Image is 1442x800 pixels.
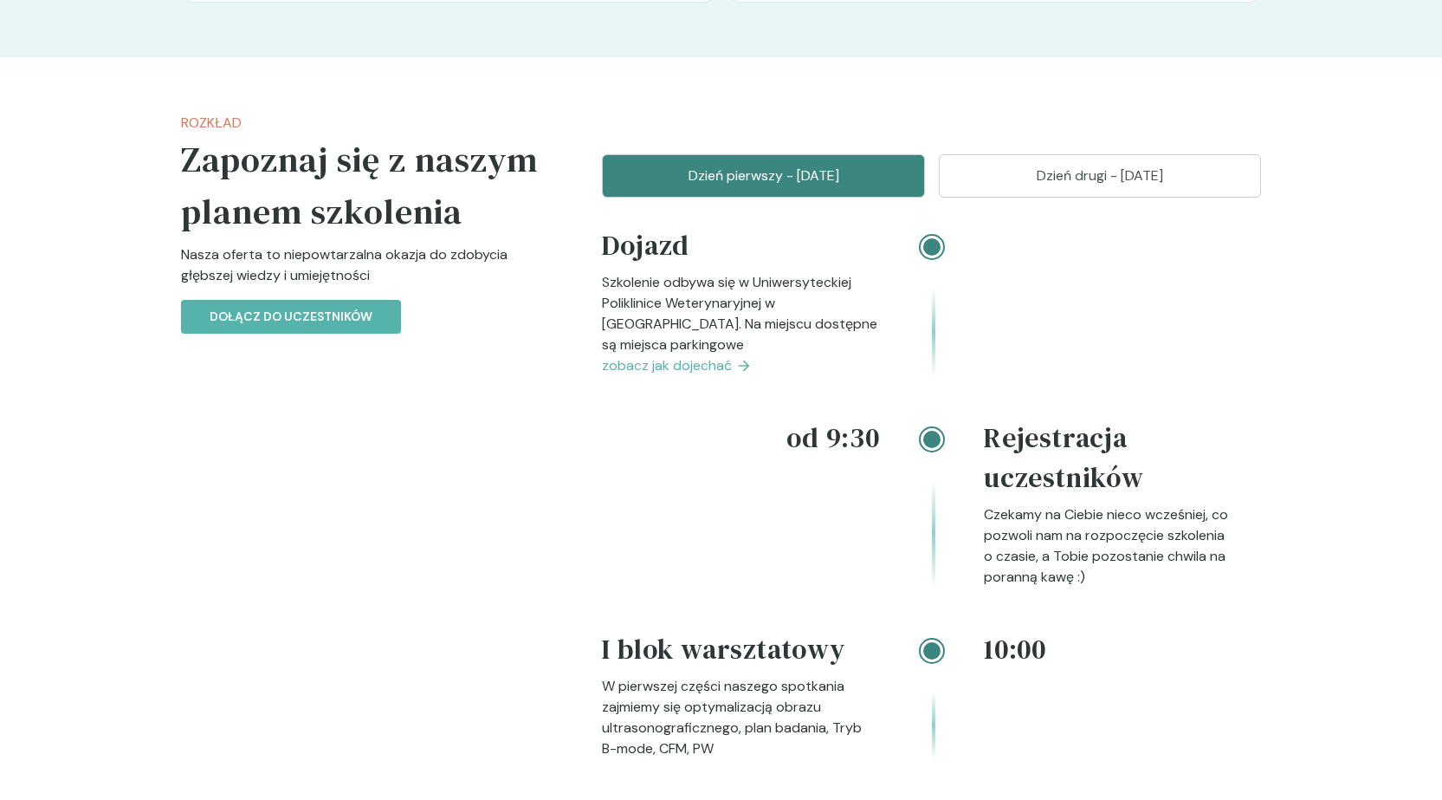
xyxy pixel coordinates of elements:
p: Czekamy na Ciebie nieco wcześniej, co pozwoli nam na rozpoczęcie szkolenia o czasie, a Tobie pozo... [984,504,1262,588]
span: zobacz jak dojechać [602,355,732,376]
h4: Rejestracja uczestników [984,418,1262,504]
a: Dołącz do uczestników [181,307,401,325]
button: Dołącz do uczestników [181,300,401,334]
p: Rozkład [181,113,547,133]
h4: Dojazd [602,225,880,272]
p: Szkolenie odbywa się w Uniwersyteckiej Poliklinice Weterynaryjnej w [GEOGRAPHIC_DATA]. Na miejscu... [602,272,880,355]
p: Dzień pierwszy - [DATE] [624,166,903,186]
h4: 10:00 [984,629,1262,669]
h4: od 9:30 [602,418,880,458]
p: Nasza oferta to niepowtarzalna okazja do zdobycia głębszej wiedzy i umiejętności [181,244,547,300]
h5: Zapoznaj się z naszym planem szkolenia [181,133,547,237]
button: Dzień pierwszy - [DATE] [602,154,925,198]
p: Dzień drugi - [DATE] [960,166,1240,186]
p: Dołącz do uczestników [210,308,372,326]
a: zobacz jak dojechać [602,355,880,376]
button: Dzień drugi - [DATE] [939,154,1262,198]
h4: I blok warsztatowy [602,629,880,676]
p: W pierwszej części naszego spotkania zajmiemy się optymalizacją obrazu ultrasonograficznego, plan... [602,676,880,759]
